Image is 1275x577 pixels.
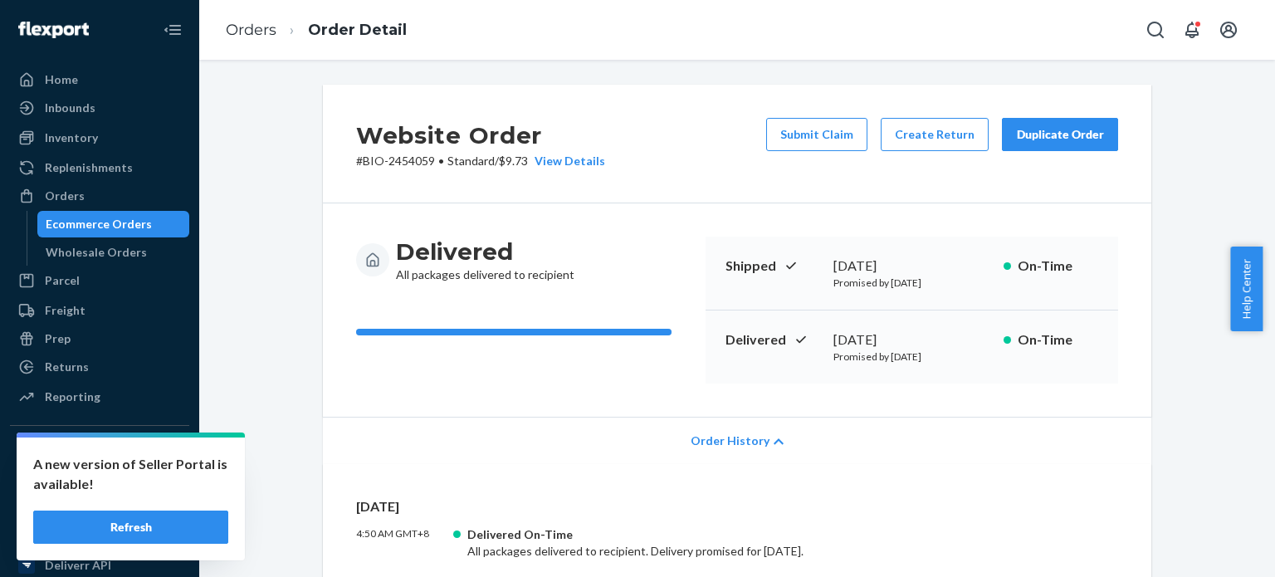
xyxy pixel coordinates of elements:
[45,100,95,116] div: Inbounds
[46,216,152,232] div: Ecommerce Orders
[10,95,189,121] a: Inbounds
[833,330,990,350] div: [DATE]
[356,526,454,560] p: 4:50 AM GMT+8
[10,154,189,181] a: Replenishments
[45,359,89,375] div: Returns
[725,257,820,276] p: Shipped
[1002,118,1118,151] button: Duplicate Order
[833,276,990,290] p: Promised by [DATE]
[45,188,85,204] div: Orders
[45,130,98,146] div: Inventory
[766,118,867,151] button: Submit Claim
[833,350,990,364] p: Promised by [DATE]
[46,244,147,261] div: Wholesale Orders
[10,496,189,522] a: 5176b9-7b
[1175,13,1209,46] button: Open notifications
[45,159,133,176] div: Replenishments
[356,118,605,153] h2: Website Order
[725,330,820,350] p: Delivered
[528,153,605,169] button: View Details
[10,354,189,380] a: Returns
[447,154,495,168] span: Standard
[10,297,189,324] a: Freight
[1018,257,1098,276] p: On-Time
[1230,247,1263,331] button: Help Center
[45,330,71,347] div: Prep
[10,524,189,550] a: Amazon
[10,183,189,209] a: Orders
[45,557,111,574] div: Deliverr API
[356,497,1118,516] p: [DATE]
[396,237,574,266] h3: Delivered
[10,267,189,294] a: Parcel
[45,272,80,289] div: Parcel
[33,511,228,544] button: Refresh
[833,257,990,276] div: [DATE]
[467,526,958,543] div: Delivered On-Time
[10,125,189,151] a: Inventory
[45,389,100,405] div: Reporting
[33,454,228,494] p: A new version of Seller Portal is available!
[1139,13,1172,46] button: Open Search Box
[226,21,276,39] a: Orders
[1018,330,1098,350] p: On-Time
[45,302,85,319] div: Freight
[691,433,769,449] span: Order History
[10,66,189,93] a: Home
[10,384,189,410] a: Reporting
[467,526,958,560] div: All packages delivered to recipient. Delivery promised for [DATE].
[396,237,574,283] div: All packages delivered to recipient
[10,439,189,466] button: Integrations
[37,239,190,266] a: Wholesale Orders
[438,154,444,168] span: •
[1212,13,1245,46] button: Open account menu
[212,6,420,55] ol: breadcrumbs
[308,21,407,39] a: Order Detail
[156,13,189,46] button: Close Navigation
[10,325,189,352] a: Prep
[45,71,78,88] div: Home
[18,22,89,38] img: Flexport logo
[37,211,190,237] a: Ecommerce Orders
[10,467,189,494] a: f12898-4
[356,153,605,169] p: # BIO-2454059 / $9.73
[1016,126,1104,143] div: Duplicate Order
[881,118,989,151] button: Create Return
